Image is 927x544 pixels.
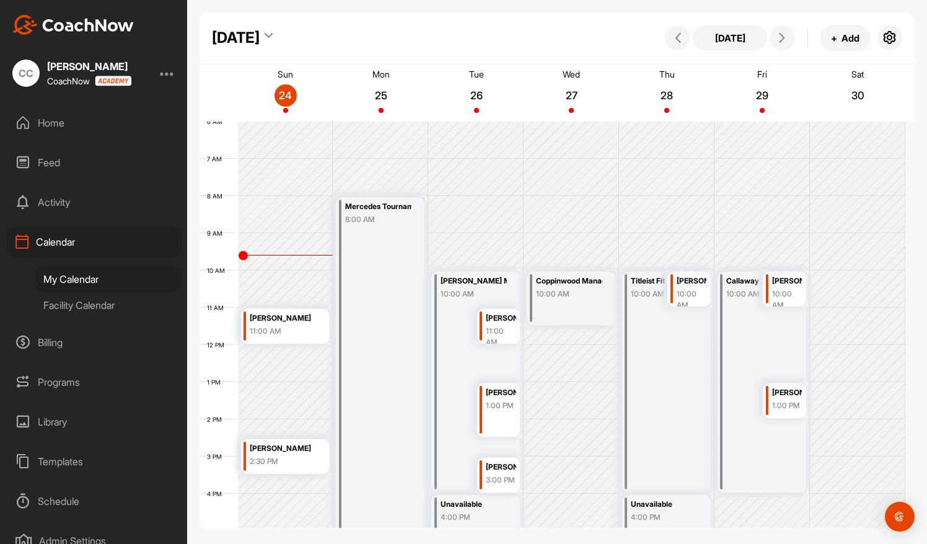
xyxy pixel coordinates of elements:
div: 10:00 AM [536,288,602,300]
div: 1:00 PM [772,400,802,411]
div: 10 AM [200,267,237,274]
div: 2:30 PM [250,456,316,467]
div: [PERSON_NAME] Made Fit Day [441,274,507,288]
div: 1 PM [200,378,233,386]
div: 11:00 AM [486,326,516,348]
div: CoachNow [47,76,131,86]
div: 7 AM [200,155,234,163]
p: Sun [278,69,293,79]
p: 27 [560,89,582,102]
div: 12 PM [200,341,237,349]
div: 8:00 AM [345,214,411,225]
div: 5 PM [200,527,234,535]
div: Facility Calendar [35,292,182,318]
p: 29 [751,89,773,102]
div: CC [12,60,40,87]
div: 11:00 AM [250,326,316,337]
p: Sat [851,69,864,79]
p: Fri [757,69,767,79]
div: 4 PM [200,490,234,497]
div: 10:00 AM [631,288,697,300]
div: Library [7,406,182,437]
div: Coppinwood Management Meeting [536,274,602,288]
button: +Add [820,25,870,51]
p: Wed [563,69,580,79]
a: August 26, 2025 [429,65,524,122]
div: 4:00 PM [441,512,507,523]
a: August 25, 2025 [333,65,429,122]
a: August 29, 2025 [714,65,810,122]
img: CoachNow acadmey [95,76,131,86]
p: 24 [275,89,297,102]
div: Open Intercom Messenger [885,502,915,532]
div: Titleist Fit day [631,274,697,288]
div: 10:00 AM [677,288,706,311]
div: Home [7,107,182,138]
div: 8 AM [200,192,235,200]
div: 6 AM [200,118,235,125]
a: August 24, 2025 [238,65,333,122]
div: 9 AM [200,230,235,237]
div: Mercedes Tournament - No Coaching [345,200,411,214]
div: Unavailable [441,497,507,512]
div: 3:00 PM [486,475,516,486]
div: [DATE] [212,27,260,49]
div: Calendar [7,226,182,257]
div: Activity [7,187,182,218]
div: [PERSON_NAME] [677,274,706,288]
div: 2 PM [200,416,234,423]
p: 30 [846,89,869,102]
div: [PERSON_NAME] [772,274,802,288]
p: Tue [469,69,484,79]
div: Feed [7,147,182,178]
div: Billing [7,327,182,358]
a: August 30, 2025 [810,65,905,122]
p: Thu [659,69,675,79]
p: Mon [372,69,390,79]
div: 10:00 AM [772,288,802,311]
p: 28 [656,89,678,102]
a: August 27, 2025 [524,65,620,122]
div: Callaway Fit Day [726,274,793,288]
div: Schedule [7,486,182,517]
div: 1:00 PM [486,400,516,411]
div: [PERSON_NAME] [47,61,131,71]
span: + [831,32,837,45]
div: 10:00 AM [441,288,507,300]
div: [PERSON_NAME] [486,386,516,400]
p: 26 [465,89,488,102]
div: [PERSON_NAME] [486,311,516,326]
div: Unavailable [631,497,697,512]
div: [PERSON_NAME] [772,386,802,400]
div: Programs [7,367,182,398]
button: [DATE] [693,25,767,50]
a: August 28, 2025 [619,65,714,122]
p: 25 [370,89,392,102]
div: My Calendar [35,266,182,292]
div: [PERSON_NAME] [250,311,316,326]
div: 10:00 AM [726,288,793,300]
div: [PERSON_NAME] [250,442,316,456]
img: CoachNow [12,15,134,35]
div: 11 AM [200,304,236,311]
div: [PERSON_NAME] [486,460,516,475]
div: 3 PM [200,453,234,460]
div: Templates [7,446,182,477]
div: 4:00 PM [631,512,697,523]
